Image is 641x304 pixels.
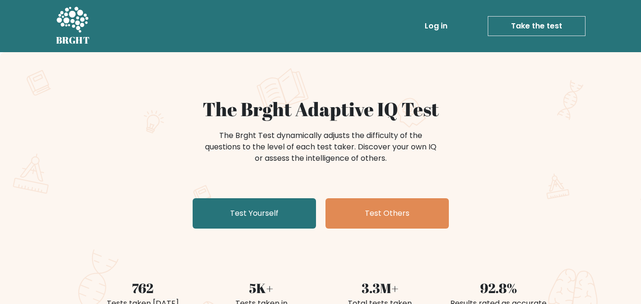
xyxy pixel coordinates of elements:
[56,4,90,48] a: BRGHT
[56,35,90,46] h5: BRGHT
[89,98,552,120] h1: The Brght Adaptive IQ Test
[202,130,439,164] div: The Brght Test dynamically adjusts the difficulty of the questions to the level of each test take...
[89,278,196,298] div: 762
[445,278,552,298] div: 92.8%
[193,198,316,229] a: Test Yourself
[421,17,451,36] a: Log in
[325,198,449,229] a: Test Others
[488,16,585,36] a: Take the test
[208,278,315,298] div: 5K+
[326,278,434,298] div: 3.3M+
